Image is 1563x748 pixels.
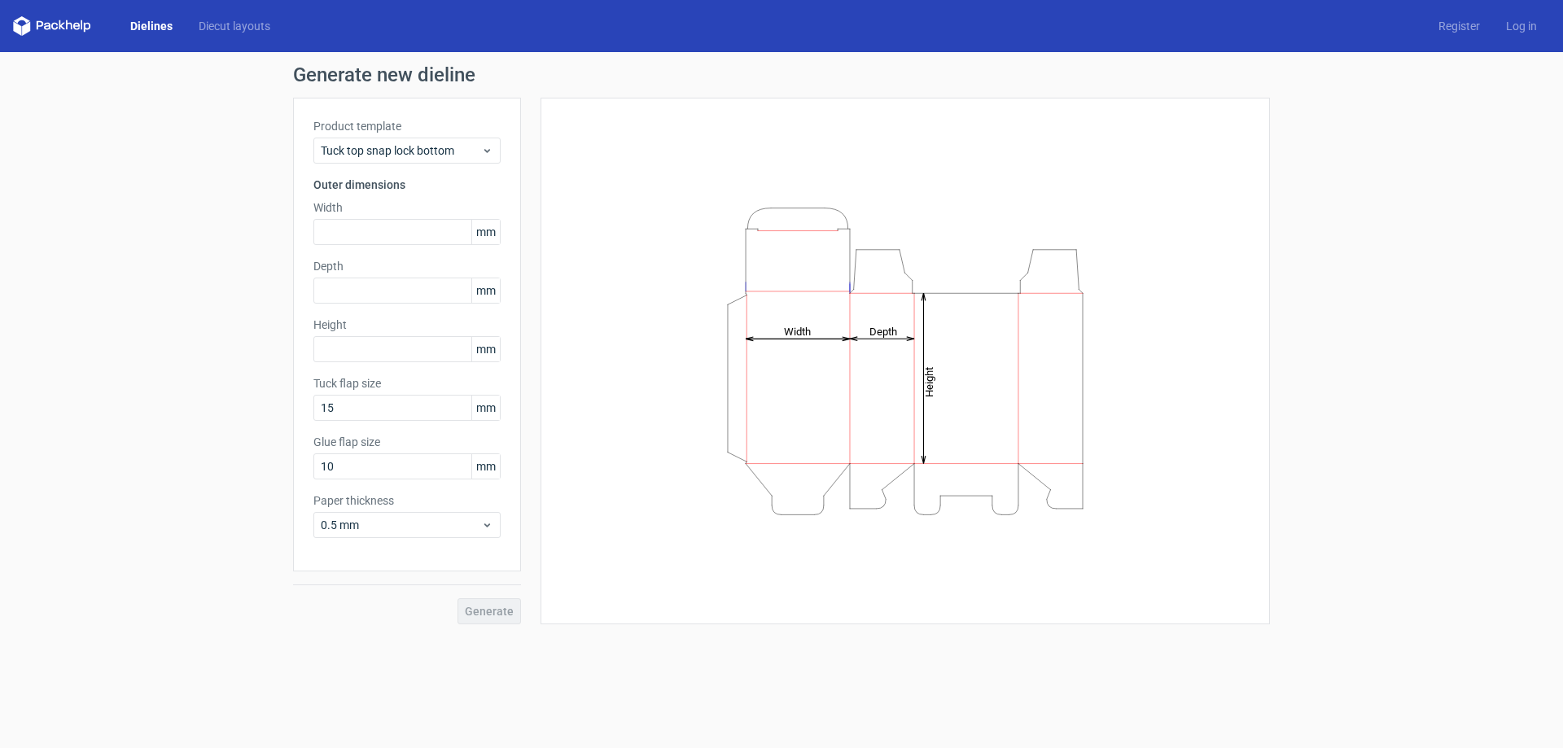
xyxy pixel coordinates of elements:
label: Width [313,199,501,216]
h1: Generate new dieline [293,65,1270,85]
span: mm [471,220,500,244]
span: 0.5 mm [321,517,481,533]
label: Height [313,317,501,333]
a: Log in [1493,18,1550,34]
tspan: Width [784,325,811,337]
label: Paper thickness [313,492,501,509]
h3: Outer dimensions [313,177,501,193]
label: Glue flap size [313,434,501,450]
span: mm [471,278,500,303]
label: Depth [313,258,501,274]
tspan: Depth [869,325,897,337]
label: Tuck flap size [313,375,501,391]
label: Product template [313,118,501,134]
a: Diecut layouts [186,18,283,34]
span: mm [471,396,500,420]
a: Register [1425,18,1493,34]
tspan: Height [923,366,935,396]
a: Dielines [117,18,186,34]
span: mm [471,337,500,361]
span: mm [471,454,500,479]
span: Tuck top snap lock bottom [321,142,481,159]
